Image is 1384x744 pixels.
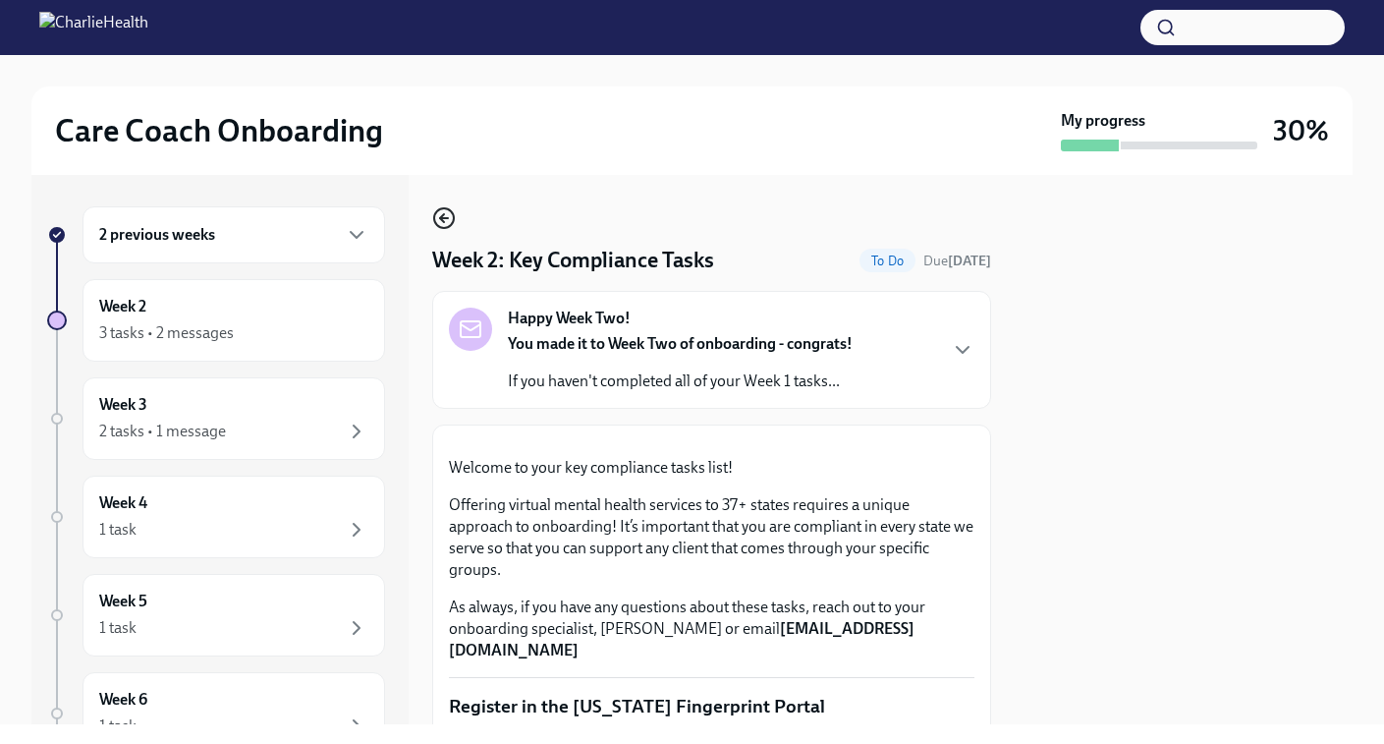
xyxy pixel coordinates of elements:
h6: Week 2 [99,296,146,317]
div: 1 task [99,519,137,541]
div: 1 task [99,715,137,737]
strong: [DATE] [948,253,991,269]
strong: Happy Week Two! [508,308,631,329]
span: To Do [859,254,915,268]
h2: Care Coach Onboarding [55,111,383,150]
strong: You made it to Week Two of onboarding - congrats! [508,334,853,353]
div: 3 tasks • 2 messages [99,322,234,344]
span: September 1st, 2025 10:00 [923,252,991,270]
h6: Week 5 [99,591,147,612]
a: Week 51 task [47,574,385,657]
strong: My progress [1061,110,1145,132]
p: As always, if you have any questions about these tasks, reach out to your onboarding specialist, ... [449,597,974,661]
p: Welcome to your key compliance tasks list! [449,457,974,479]
h6: 2 previous weeks [99,224,215,246]
p: Offering virtual mental health services to 37+ states requires a unique approach to onboarding! I... [449,494,974,581]
h6: Week 4 [99,492,147,514]
div: 2 tasks • 1 message [99,421,226,442]
div: 2 previous weeks [83,206,385,263]
a: Week 41 task [47,476,385,558]
p: If you haven't completed all of your Week 1 tasks... [508,371,853,392]
p: Register in the [US_STATE] Fingerprint Portal [449,694,974,719]
h6: Week 6 [99,689,147,711]
h4: Week 2: Key Compliance Tasks [432,246,714,275]
div: 1 task [99,617,137,639]
span: Due [923,253,991,269]
h3: 30% [1273,113,1329,148]
a: Week 32 tasks • 1 message [47,377,385,460]
a: Week 23 tasks • 2 messages [47,279,385,362]
h6: Week 3 [99,394,147,416]
img: CharlieHealth [39,12,148,43]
